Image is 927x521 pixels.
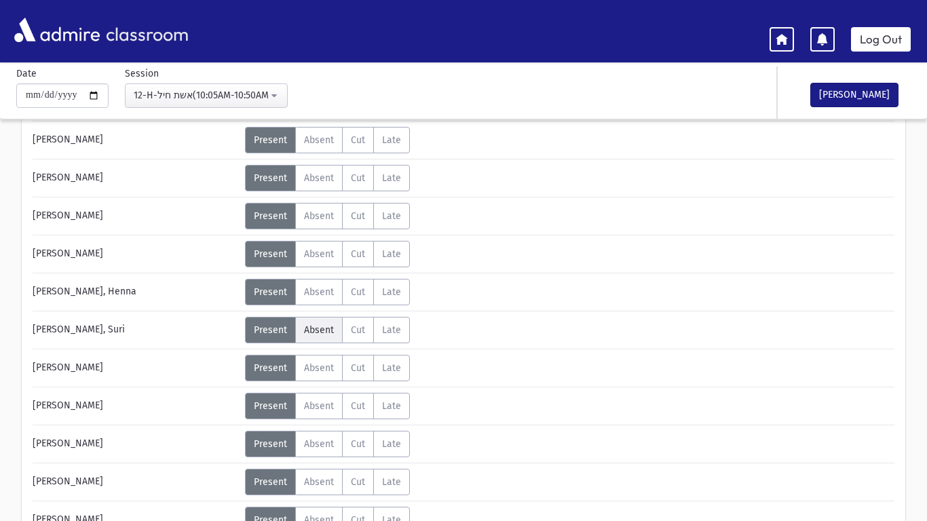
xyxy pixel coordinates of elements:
[351,172,365,184] span: Cut
[351,438,365,450] span: Cut
[245,241,410,267] div: AttTypes
[382,134,401,146] span: Late
[351,362,365,374] span: Cut
[304,476,334,488] span: Absent
[254,134,287,146] span: Present
[254,476,287,488] span: Present
[382,438,401,450] span: Late
[254,400,287,412] span: Present
[103,12,189,48] span: classroom
[245,317,410,343] div: AttTypes
[254,248,287,260] span: Present
[351,210,365,222] span: Cut
[304,362,334,374] span: Absent
[245,203,410,229] div: AttTypes
[304,248,334,260] span: Absent
[245,355,410,381] div: AttTypes
[304,134,334,146] span: Absent
[254,286,287,298] span: Present
[254,438,287,450] span: Present
[26,241,245,267] div: [PERSON_NAME]
[254,324,287,336] span: Present
[382,400,401,412] span: Late
[254,172,287,184] span: Present
[382,172,401,184] span: Late
[125,66,159,81] label: Session
[11,14,103,45] img: AdmirePro
[26,355,245,381] div: [PERSON_NAME]
[245,393,410,419] div: AttTypes
[351,324,365,336] span: Cut
[16,66,37,81] label: Date
[245,431,410,457] div: AttTypes
[26,165,245,191] div: [PERSON_NAME]
[382,286,401,298] span: Late
[351,400,365,412] span: Cut
[134,88,268,102] div: 12-H-אשת חיל(10:05AM-10:50AM)
[26,469,245,495] div: [PERSON_NAME]
[304,400,334,412] span: Absent
[125,83,288,108] button: 12-H-אשת חיל(10:05AM-10:50AM)
[351,134,365,146] span: Cut
[304,210,334,222] span: Absent
[245,127,410,153] div: AttTypes
[26,279,245,305] div: [PERSON_NAME], Henna
[351,476,365,488] span: Cut
[382,362,401,374] span: Late
[304,172,334,184] span: Absent
[382,248,401,260] span: Late
[245,279,410,305] div: AttTypes
[304,286,334,298] span: Absent
[26,203,245,229] div: [PERSON_NAME]
[382,210,401,222] span: Late
[304,438,334,450] span: Absent
[245,165,410,191] div: AttTypes
[351,286,365,298] span: Cut
[26,431,245,457] div: [PERSON_NAME]
[26,393,245,419] div: [PERSON_NAME]
[304,324,334,336] span: Absent
[351,248,365,260] span: Cut
[26,317,245,343] div: [PERSON_NAME], Suri
[254,210,287,222] span: Present
[810,83,898,107] button: [PERSON_NAME]
[254,362,287,374] span: Present
[26,127,245,153] div: [PERSON_NAME]
[851,27,911,52] a: Log Out
[245,469,410,495] div: AttTypes
[382,324,401,336] span: Late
